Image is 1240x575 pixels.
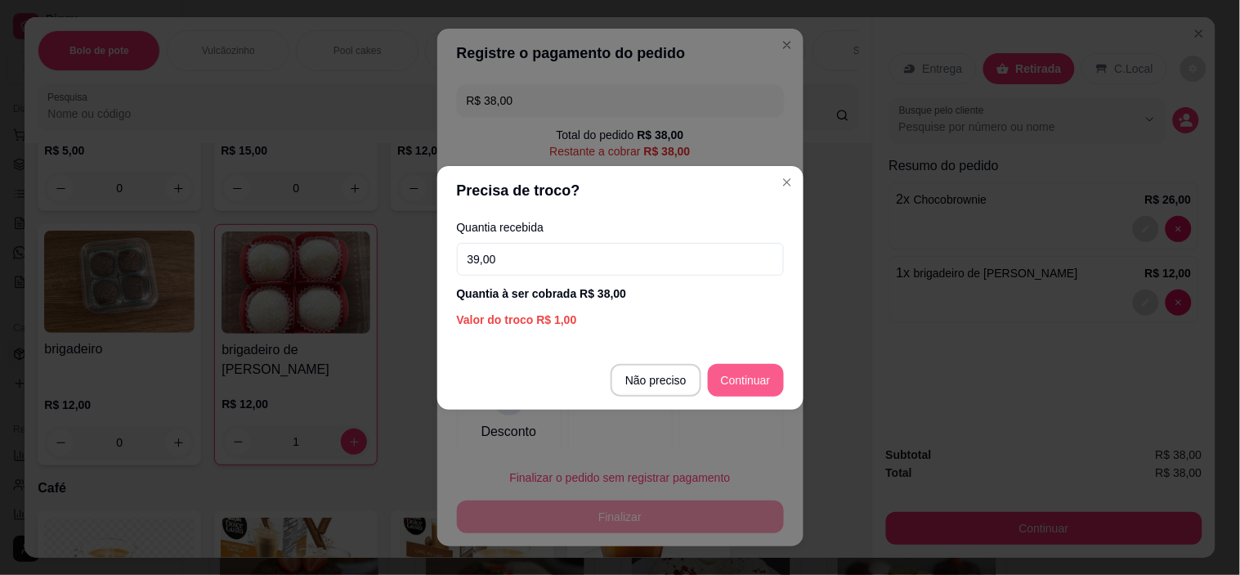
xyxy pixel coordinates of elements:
div: Valor do troco R$ 1,00 [457,312,784,328]
label: Quantia recebida [457,222,784,233]
div: Quantia à ser cobrada R$ 38,00 [457,285,784,302]
button: Close [774,169,800,195]
button: Não preciso [611,364,701,397]
button: Continuar [708,364,784,397]
header: Precisa de troco? [437,166,804,215]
